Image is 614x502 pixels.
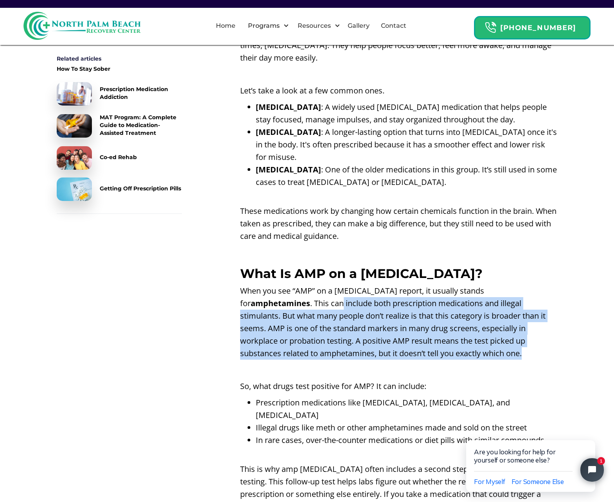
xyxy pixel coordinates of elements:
[246,21,282,30] div: Programs
[296,21,333,30] div: Resources
[343,13,374,38] a: Gallery
[240,380,557,393] p: So, what drugs test positive for AMP? It can include:
[211,13,240,38] a: Home
[256,434,557,459] li: In rare cases, over-the-counter medications or diet pills with similar compounds
[100,153,137,161] div: Co-ed Rehab
[100,185,181,192] div: Getting Off Prescription Pills
[240,266,483,281] strong: What Is AMP on a [MEDICAL_DATA]?
[57,82,182,106] a: Prescription Medication Addiction
[241,13,291,38] div: Programs
[256,163,557,201] li: : One of the older medications in this group. It’s still used in some cases to treat [MEDICAL_DAT...
[57,55,182,63] div: Related articles
[474,12,591,39] a: Header Calendar Icons[PHONE_NUMBER]
[240,84,557,97] p: Let’s take a look at a few common ones.
[57,65,182,74] a: How To Stay Sober
[240,68,557,81] p: ‍
[251,298,310,308] strong: amphetamines
[256,164,321,175] strong: [MEDICAL_DATA]
[100,85,182,101] div: Prescription Medication Addiction
[376,13,411,38] a: Contact
[256,101,557,126] li: : A widely used [MEDICAL_DATA] medication that helps people stay focused, manage impulses, and st...
[291,13,342,38] div: Resources
[485,22,496,34] img: Header Calendar Icons
[256,126,557,163] li: : A longer-lasting option that turns into [MEDICAL_DATA] once it's in the body. It's often prescr...
[256,102,321,112] strong: [MEDICAL_DATA]
[256,421,557,434] li: Illegal drugs like meth or other amphetamines made and sold on the street
[240,364,557,376] p: ‍
[240,246,557,259] p: ‍
[500,23,576,32] strong: [PHONE_NUMBER]
[57,146,182,170] a: Co-ed Rehab
[256,127,321,137] strong: [MEDICAL_DATA]
[57,65,110,73] div: How To Stay Sober
[100,113,182,137] div: MAT Program: A Complete Guide to Medication-Assisted Treatment
[57,177,182,201] a: Getting Off Prescription Pills
[450,415,614,502] iframe: Tidio Chat
[240,205,557,242] p: These medications work by changing how certain chemicals function in the brain. When taken as pre...
[57,113,182,138] a: MAT Program: A Complete Guide to Medication-Assisted Treatment
[240,285,557,360] p: When you see “AMP” on a [MEDICAL_DATA] report, it usually stands for . This can include both pres...
[256,396,557,421] li: Prescription medications like [MEDICAL_DATA], [MEDICAL_DATA], and [MEDICAL_DATA]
